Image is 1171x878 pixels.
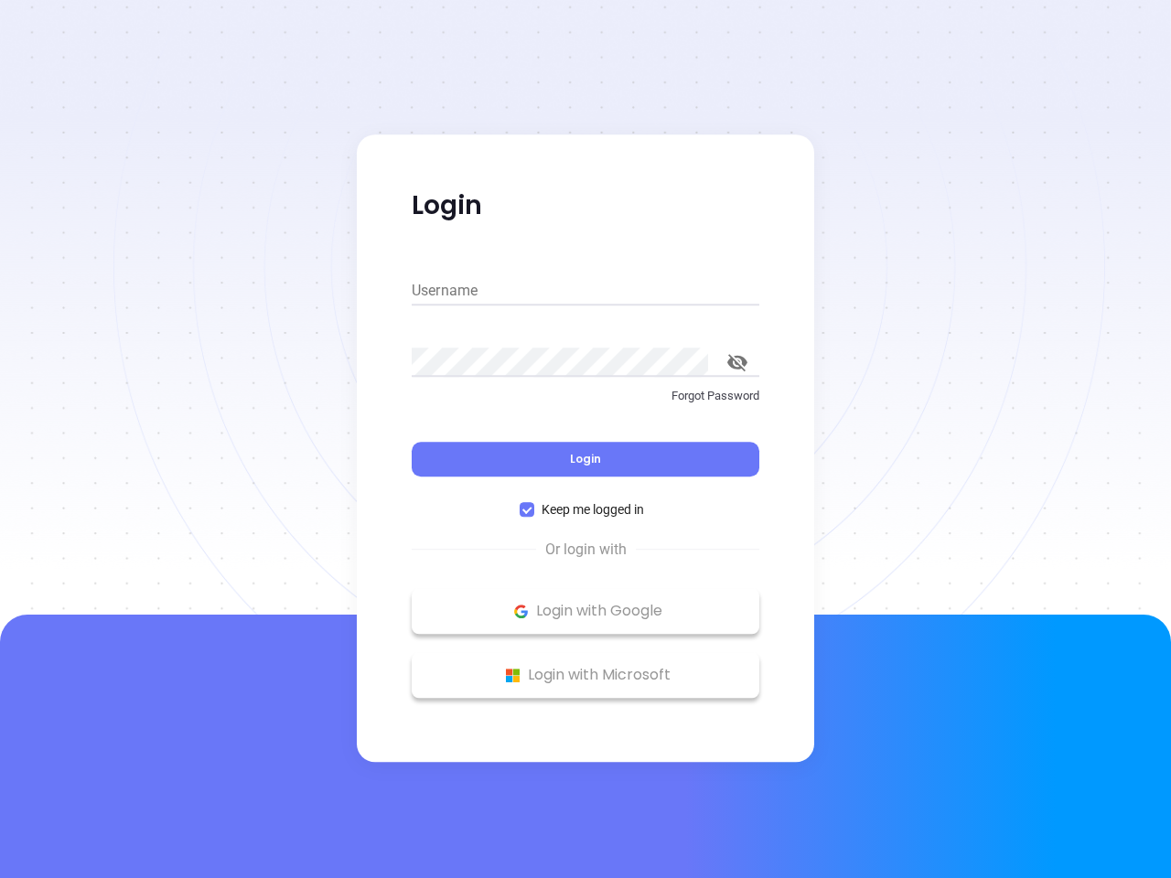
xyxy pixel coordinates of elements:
button: Microsoft Logo Login with Microsoft [412,652,759,698]
p: Login with Microsoft [421,661,750,689]
span: Or login with [536,539,636,561]
p: Login [412,189,759,222]
img: Microsoft Logo [501,664,524,687]
button: toggle password visibility [715,340,759,384]
span: Keep me logged in [534,499,651,519]
button: Google Logo Login with Google [412,588,759,634]
button: Login [412,442,759,476]
span: Login [570,451,601,466]
p: Login with Google [421,597,750,625]
p: Forgot Password [412,387,759,405]
a: Forgot Password [412,387,759,420]
img: Google Logo [510,600,532,623]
